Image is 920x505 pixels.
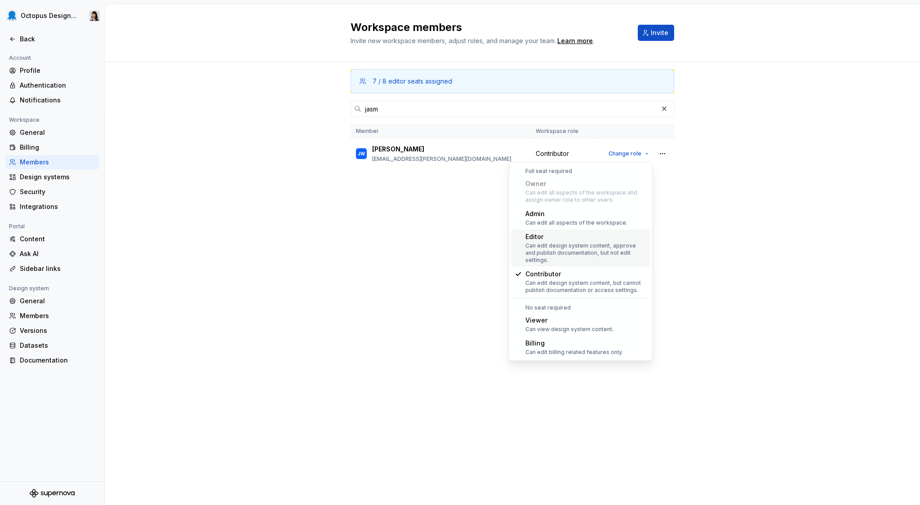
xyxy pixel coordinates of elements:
div: Integrations [20,202,95,211]
a: General [5,294,99,308]
span: Contributor [536,149,569,158]
div: Suggestions [509,162,652,360]
a: Ask AI [5,247,99,261]
div: Ask AI [20,249,95,258]
div: Can view design system content. [525,326,613,333]
div: Documentation [20,356,95,365]
div: Account [5,53,35,63]
div: Datasets [20,341,95,350]
div: Versions [20,326,95,335]
div: Billing [525,339,623,348]
div: Notifications [20,96,95,105]
div: Sidebar links [20,264,95,273]
th: Workspace role [530,124,599,139]
a: Datasets [5,338,99,353]
button: Change role [604,147,653,160]
div: Members [20,158,95,167]
a: Profile [5,63,99,78]
div: Design systems [20,173,95,182]
a: Documentation [5,353,99,368]
div: Authentication [20,81,95,90]
img: fcf53608-4560-46b3-9ec6-dbe177120620.png [6,10,17,21]
div: Can edit all aspects of the workspace. [525,219,627,226]
span: Change role [609,150,641,157]
div: Security [20,187,95,196]
div: Portal [5,221,28,232]
p: [EMAIL_ADDRESS][PERSON_NAME][DOMAIN_NAME] [372,155,511,163]
a: Members [5,155,99,169]
div: Can edit design system content, approve and publish documentation, but not edit settings. [525,242,647,264]
div: Back [20,35,95,44]
div: Viewer [525,316,613,325]
input: Search in workspace members... [361,101,658,117]
a: Learn more [557,36,593,45]
a: Authentication [5,78,99,93]
img: Karolina Szczur [89,10,100,21]
div: Content [20,235,95,244]
a: Design systems [5,170,99,184]
div: Admin [525,209,627,218]
div: Workspace [5,115,43,125]
button: Invite [638,25,674,41]
h2: Workspace members [351,20,627,35]
div: Can edit design system content, but cannot publish documentation or access settings. [525,279,647,294]
a: Members [5,309,99,323]
div: Can edit all aspects of the workspace and assign owner role to other users. [525,189,647,204]
div: Can edit billing related features only. [525,349,623,356]
div: JW [358,149,365,158]
div: Members [20,311,95,320]
div: No seat required [511,304,650,311]
div: General [20,297,95,306]
a: Content [5,232,99,246]
div: 7 / 8 editor seats assigned [373,77,452,86]
th: Member [351,124,530,139]
p: [PERSON_NAME] [372,145,424,154]
div: Billing [20,143,95,152]
span: Invite new workspace members, adjust roles, and manage your team. [351,37,556,44]
a: Sidebar links [5,261,99,276]
a: Versions [5,323,99,338]
a: Integrations [5,199,99,214]
div: Profile [20,66,95,75]
div: Contributor [525,270,647,279]
div: Full seat required [511,168,650,175]
div: Design system [5,283,53,294]
span: . [556,38,594,44]
a: Notifications [5,93,99,107]
a: General [5,125,99,140]
a: Billing [5,140,99,155]
button: Octopus Design SystemKarolina Szczur [2,6,102,26]
svg: Supernova Logo [30,489,75,498]
div: Octopus Design System [21,11,78,20]
a: Back [5,32,99,46]
span: Invite [651,28,668,37]
div: Editor [525,232,647,241]
div: Owner [525,179,647,188]
a: Security [5,185,99,199]
div: General [20,128,95,137]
